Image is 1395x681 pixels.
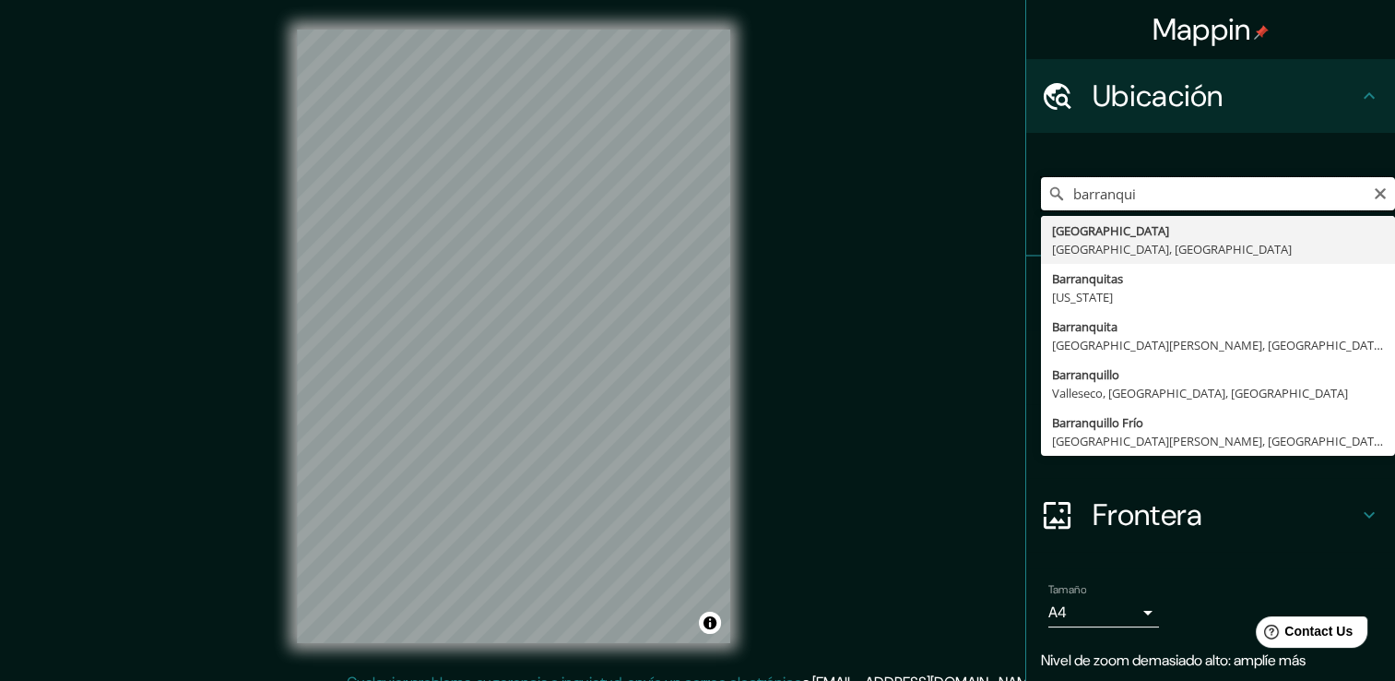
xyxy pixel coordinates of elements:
[1052,288,1384,306] div: [US_STATE]
[1052,365,1384,384] div: Barranquillo
[1026,59,1395,133] div: Ubicación
[1026,478,1395,552] div: Frontera
[1093,78,1358,114] h4: Ubicación
[1052,432,1384,450] div: [GEOGRAPHIC_DATA][PERSON_NAME], [GEOGRAPHIC_DATA], [GEOGRAPHIC_DATA]
[1052,384,1384,402] div: Valleseco, [GEOGRAPHIC_DATA], [GEOGRAPHIC_DATA]
[699,612,721,634] button: Alternar atribución
[1052,317,1384,336] div: Barranquita
[1026,404,1395,478] div: Diseño
[1048,598,1159,627] div: A4
[1153,10,1251,49] font: Mappin
[1373,184,1388,201] button: Claro
[1041,177,1395,210] input: Elige tu ciudad o área
[1093,496,1358,533] h4: Frontera
[1052,221,1384,240] div: [GEOGRAPHIC_DATA]
[1026,257,1395,330] div: Pines
[297,30,730,643] canvas: Mapa
[1231,609,1375,661] iframe: Help widget launcher
[1052,413,1384,432] div: Barranquillo Frío
[1026,330,1395,404] div: Estilo
[1048,582,1086,598] label: Tamaño
[1254,25,1269,40] img: pin-icon.png
[1093,423,1358,460] h4: Diseño
[1052,336,1384,354] div: [GEOGRAPHIC_DATA][PERSON_NAME], [GEOGRAPHIC_DATA]
[1052,240,1384,258] div: [GEOGRAPHIC_DATA], [GEOGRAPHIC_DATA]
[1052,269,1384,288] div: Barranquitas
[1041,650,1380,672] p: Nivel de zoom demasiado alto: amplíe más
